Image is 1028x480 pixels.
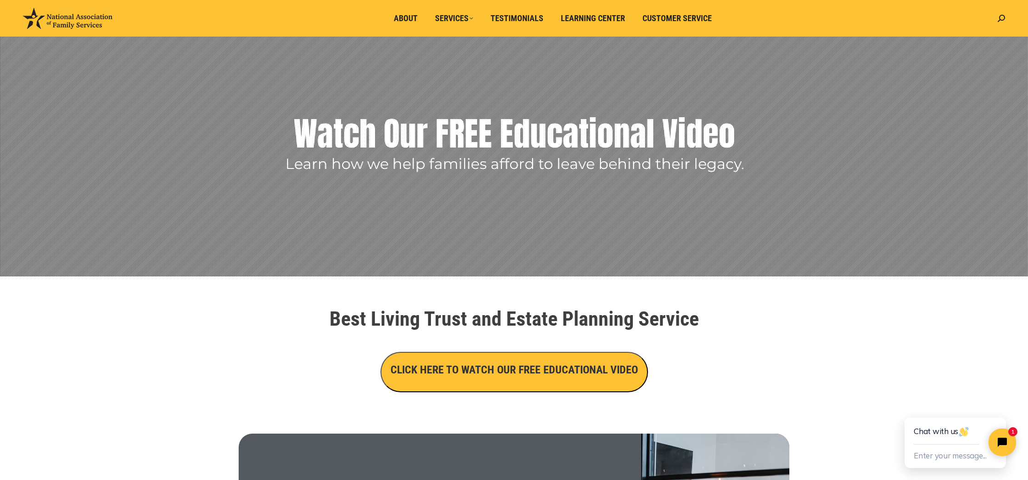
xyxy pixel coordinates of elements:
[380,352,648,392] button: CLICK HERE TO WATCH OUR FREE EDUCATIONAL VIDEO
[491,13,543,23] span: Testimonials
[636,10,718,27] a: Customer Service
[23,8,112,29] img: National Association of Family Services
[884,388,1028,480] iframe: Tidio Chat
[285,157,744,171] rs-layer: Learn how we help families afford to leave behind their legacy.
[391,362,638,378] h3: CLICK HERE TO WATCH OUR FREE EDUCATIONAL VIDEO
[435,13,473,23] span: Services
[642,13,712,23] span: Customer Service
[257,309,771,329] h1: Best Living Trust and Estate Planning Service
[380,366,648,375] a: CLICK HERE TO WATCH OUR FREE EDUCATIONAL VIDEO
[387,10,424,27] a: About
[484,10,550,27] a: Testimonials
[561,13,625,23] span: Learning Center
[394,13,418,23] span: About
[294,111,735,157] rs-layer: Watch Our FREE Educational Video
[554,10,631,27] a: Learning Center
